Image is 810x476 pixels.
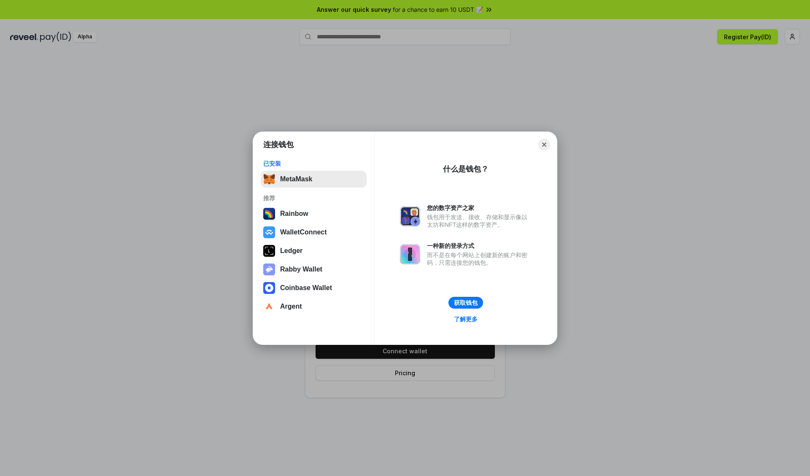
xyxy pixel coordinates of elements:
[400,206,420,226] img: svg+xml,%3Csvg%20xmlns%3D%22http%3A%2F%2Fwww.w3.org%2F2000%2Fsvg%22%20fill%3D%22none%22%20viewBox...
[280,266,322,273] div: Rabby Wallet
[263,245,275,257] img: svg+xml,%3Csvg%20xmlns%3D%22http%3A%2F%2Fwww.w3.org%2F2000%2Fsvg%22%20width%3D%2228%22%20height%3...
[443,164,489,174] div: 什么是钱包？
[261,261,367,278] button: Rabby Wallet
[263,301,275,312] img: svg+xml,%3Csvg%20width%3D%2228%22%20height%3D%2228%22%20viewBox%3D%220%200%2028%2028%22%20fill%3D...
[263,264,275,275] img: svg+xml,%3Csvg%20xmlns%3D%22http%3A%2F%2Fwww.w3.org%2F2000%2Fsvg%22%20fill%3D%22none%22%20viewBox...
[280,229,327,236] div: WalletConnect
[280,303,302,310] div: Argent
[261,298,367,315] button: Argent
[427,213,532,229] div: 钱包用于发送、接收、存储和显示像以太坊和NFT这样的数字资产。
[449,314,483,325] a: 了解更多
[263,140,294,150] h1: 连接钱包
[263,194,364,202] div: 推荐
[280,284,332,292] div: Coinbase Wallet
[448,297,483,309] button: 获取钱包
[427,242,532,250] div: 一种新的登录方式
[261,242,367,259] button: Ledger
[261,280,367,296] button: Coinbase Wallet
[427,251,532,266] div: 而不是在每个网站上创建新的账户和密码，只需连接您的钱包。
[263,160,364,167] div: 已安装
[263,208,275,220] img: svg+xml,%3Csvg%20width%3D%22120%22%20height%3D%22120%22%20viewBox%3D%220%200%20120%20120%22%20fil...
[263,226,275,238] img: svg+xml,%3Csvg%20width%3D%2228%22%20height%3D%2228%22%20viewBox%3D%220%200%2028%2028%22%20fill%3D...
[538,139,550,151] button: Close
[261,205,367,222] button: Rainbow
[261,171,367,188] button: MetaMask
[261,224,367,241] button: WalletConnect
[454,299,478,307] div: 获取钱包
[454,315,478,323] div: 了解更多
[400,244,420,264] img: svg+xml,%3Csvg%20xmlns%3D%22http%3A%2F%2Fwww.w3.org%2F2000%2Fsvg%22%20fill%3D%22none%22%20viewBox...
[263,173,275,185] img: svg+xml,%3Csvg%20fill%3D%22none%22%20height%3D%2233%22%20viewBox%3D%220%200%2035%2033%22%20width%...
[427,204,532,212] div: 您的数字资产之家
[280,175,312,183] div: MetaMask
[280,247,302,255] div: Ledger
[263,282,275,294] img: svg+xml,%3Csvg%20width%3D%2228%22%20height%3D%2228%22%20viewBox%3D%220%200%2028%2028%22%20fill%3D...
[280,210,308,218] div: Rainbow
